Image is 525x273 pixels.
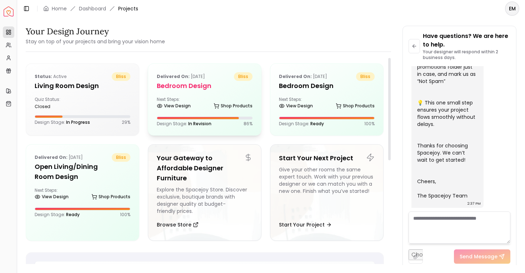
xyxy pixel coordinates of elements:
span: bliss [112,72,130,81]
button: Start Your Project [279,218,332,232]
div: Quiz Status: [35,97,80,109]
span: bliss [112,153,130,162]
h5: Your Gateway to Affordable Designer Furniture [157,153,252,183]
span: bliss [234,72,252,81]
a: Shop Products [91,192,130,202]
a: Dashboard [79,5,106,12]
span: Projects [118,5,138,12]
span: Ready [66,211,80,218]
div: Next Steps: [35,187,130,202]
b: Delivered on: [157,73,190,79]
p: 100 % [364,121,375,127]
a: View Design [279,101,313,111]
h5: Start Your Next Project [279,153,375,163]
p: active [35,72,66,81]
a: Home [52,5,67,12]
div: Next Steps: [279,97,375,111]
a: Shop Products [214,101,252,111]
p: Design Stage: [35,120,90,125]
a: Spacejoy [4,6,14,16]
span: bliss [356,72,375,81]
span: Ready [310,121,324,127]
b: Delivered on: [279,73,312,79]
p: [DATE] [279,72,327,81]
p: [DATE] [157,72,205,81]
a: View Design [35,192,69,202]
b: Status: [35,73,52,79]
a: Start Your Next ProjectGive your other rooms the same expert touch. Work with your previous desig... [270,144,384,241]
img: Spacejoy Logo [4,6,14,16]
h5: Living Room design [35,81,130,91]
p: 29 % [122,120,130,125]
p: Have questions? We are here to help. [423,32,510,49]
a: Shop Products [336,101,375,111]
div: Give your other rooms the same expert touch. Work with your previous designer or we can match you... [279,166,375,215]
a: View Design [157,101,191,111]
b: Delivered on: [35,154,67,160]
span: In Revision [188,121,211,127]
span: EM [506,2,519,15]
div: 2:37 PM [467,200,481,207]
a: Your Gateway to Affordable Designer FurnitureExplore the Spacejoy Store. Discover exclusive, bout... [148,144,261,241]
p: Design Stage: [157,121,211,127]
p: [DATE] [35,153,83,162]
h5: Bedroom Design [279,81,375,91]
div: Explore the Spacejoy Store. Discover exclusive, boutique brands with designer quality at budget-f... [157,186,252,215]
p: Design Stage: [35,212,80,218]
nav: breadcrumb [43,5,138,12]
div: closed [35,104,80,109]
h5: Open Living/Dining Room Design [35,162,130,182]
h3: Your Design Journey [26,26,165,37]
p: 100 % [120,212,130,218]
h5: Bedroom design [157,81,252,91]
span: In Progress [66,119,90,125]
button: Browse Store [157,218,199,232]
button: EM [505,1,519,16]
p: 86 % [244,121,252,127]
div: Next Steps: [157,97,252,111]
small: Stay on top of your projects and bring your vision home [26,38,165,45]
p: Design Stage: [279,121,324,127]
p: Your designer will respond within 2 business days. [423,49,510,60]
